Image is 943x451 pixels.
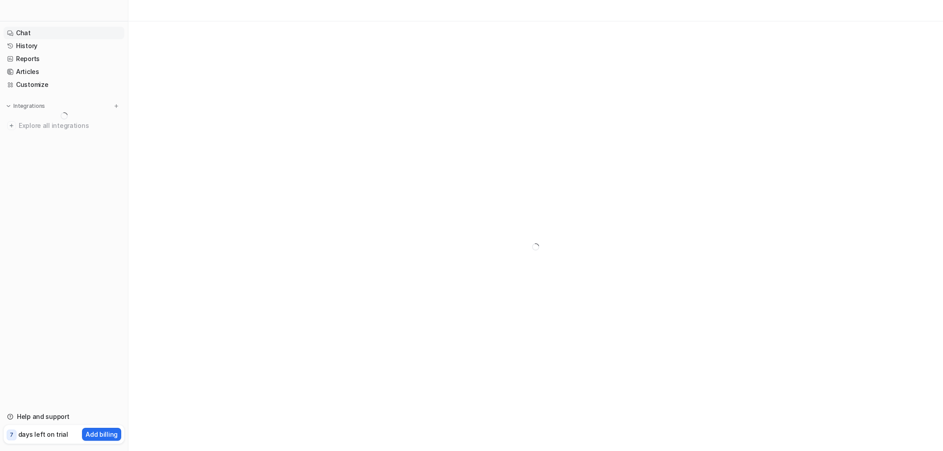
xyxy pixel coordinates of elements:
[7,121,16,130] img: explore all integrations
[4,40,124,52] a: History
[82,428,121,441] button: Add billing
[10,431,13,439] p: 7
[5,103,12,109] img: expand menu
[4,66,124,78] a: Articles
[19,119,121,133] span: Explore all integrations
[18,430,68,439] p: days left on trial
[4,102,48,111] button: Integrations
[86,430,118,439] p: Add billing
[4,27,124,39] a: Chat
[4,410,124,423] a: Help and support
[13,102,45,110] p: Integrations
[4,53,124,65] a: Reports
[113,103,119,109] img: menu_add.svg
[4,78,124,91] a: Customize
[4,119,124,132] a: Explore all integrations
